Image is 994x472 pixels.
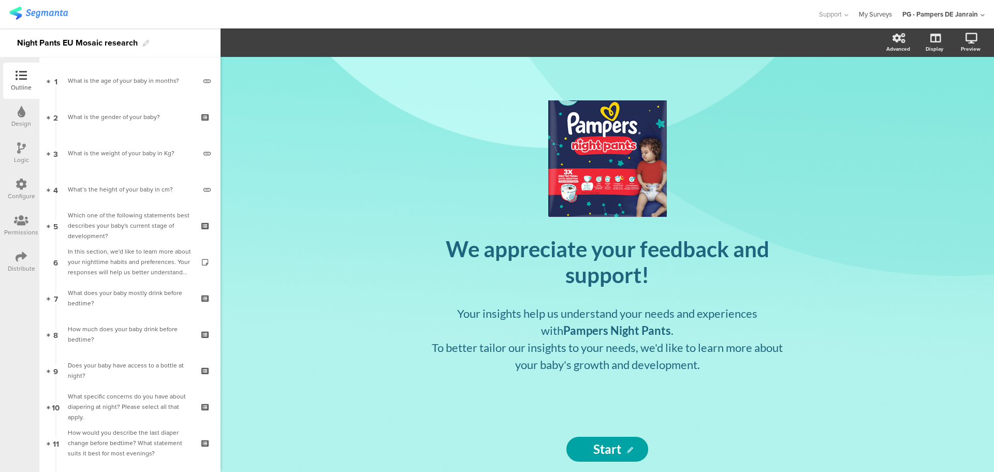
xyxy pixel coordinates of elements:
[11,83,32,92] div: Outline
[52,401,60,412] span: 10
[68,112,192,122] div: What is the gender of your baby?
[42,63,218,99] a: 1 What is the age of your baby in months?
[42,389,218,425] a: 10 What specific concerns do you have about diapering at night? Please select all that apply.
[42,99,218,135] a: 2 What is the gender of your baby?
[68,288,192,308] div: What does your baby mostly drink before bedtime?
[68,246,192,277] div: In this section, we'd like to learn more about your nighttime habits and preferences. Your respon...
[54,75,57,86] span: 1
[8,191,35,201] div: Configure
[42,352,218,389] a: 9 Does your baby have access to a bottle at night?
[68,391,192,422] div: What specific concerns do you have about diapering at night? Please select all that apply.
[53,329,58,340] span: 8
[9,7,68,20] img: segmanta logo
[68,184,196,195] div: What’s the height of your baby in cm?
[68,427,192,459] div: How would you describe the last diaper change before bedtime? What statement suits it best for mo...
[902,9,978,19] div: PG - Pampers DE Janrain
[563,323,608,337] strong: Pampers
[42,425,218,461] a: 11 How would you describe the last diaper change before bedtime? What statement suits it best for...
[17,35,138,51] div: Night Pants EU Mosaic research
[54,292,58,304] span: 7
[566,437,648,462] input: Start
[416,236,799,288] p: We appreciate your feedback and support!
[53,365,58,376] span: 9
[68,210,192,241] div: Which one of the following statements best describes your baby's current stage of development?
[68,324,192,345] div: How much does your baby drink before bedtime?
[4,228,38,237] div: Permissions
[8,264,35,273] div: Distribute
[68,148,196,158] div: What is the weight of your baby in Kg?
[53,184,58,195] span: 4
[426,339,788,373] p: To better tailor our insights to your needs, we'd like to learn more about your baby's growth and...
[42,171,218,208] a: 4 What’s the height of your baby in cm?
[68,360,192,381] div: Does your baby have access to a bottle at night?
[53,111,58,123] span: 2
[42,135,218,171] a: 3 What is the weight of your baby in Kg?
[926,45,943,53] div: Display
[886,45,910,53] div: Advanced
[42,208,218,244] a: 5 Which one of the following statements best describes your baby's current stage of development?
[42,244,218,280] a: 6 In this section, we'd like to learn more about your nighttime habits and preferences. Your resp...
[819,9,842,19] span: Support
[961,45,981,53] div: Preview
[53,437,59,449] span: 11
[42,316,218,352] a: 8 How much does your baby drink before bedtime?
[610,323,671,337] strong: Night Pants
[53,148,58,159] span: 3
[14,155,29,165] div: Logic
[11,119,31,128] div: Design
[68,76,196,86] div: What is the age of your baby in months?
[53,220,58,231] span: 5
[426,305,788,339] p: Your insights help us understand your needs and experiences with .
[42,280,218,316] a: 7 What does your baby mostly drink before bedtime?
[53,256,58,268] span: 6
